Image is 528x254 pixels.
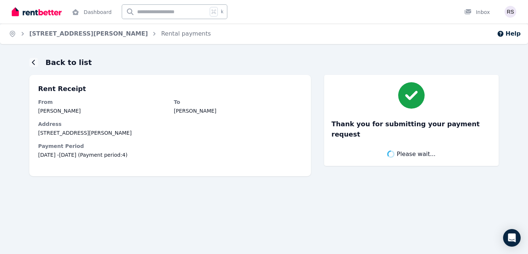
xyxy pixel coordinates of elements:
[38,142,302,150] dt: Payment Period
[38,98,166,106] dt: From
[12,6,62,17] img: RentBetter
[174,107,302,115] dd: [PERSON_NAME]
[497,29,521,38] button: Help
[45,57,92,68] h1: Back to list
[397,150,436,159] span: Please wait...
[505,6,516,18] img: Ramesh Sengamalai
[38,107,166,115] dd: [PERSON_NAME]
[221,9,223,15] span: k
[161,30,211,37] a: Rental payments
[331,119,491,139] h3: Thank you for submitting your payment request
[38,84,302,94] p: Rent Receipt
[38,151,302,159] span: [DATE] - [DATE] (Payment period: 4 )
[464,8,490,16] div: Inbox
[503,229,521,247] div: Open Intercom Messenger
[174,98,302,106] dt: To
[38,129,302,137] dd: [STREET_ADDRESS][PERSON_NAME]
[38,120,302,128] dt: Address
[29,30,148,37] a: [STREET_ADDRESS][PERSON_NAME]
